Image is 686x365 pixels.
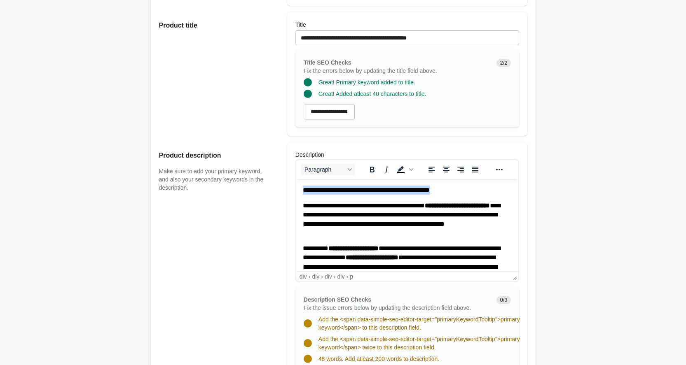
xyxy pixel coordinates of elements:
[304,296,371,303] span: Description SEO Checks
[304,304,490,312] p: Fix the issue errors below by updating the description field above.
[468,164,482,175] button: Justify
[318,336,520,351] span: Add the <span data-simple-seo-editor-target="primaryKeywordTooltip">primary keyword</span> twice ...
[318,91,426,97] span: Great! Added atleast 40 characters to title.
[318,356,439,362] span: 48 words. Add atleast 200 words to description.
[295,21,306,29] label: Title
[159,167,271,192] p: Make sure to add your primary keyword, and also your secondary keywords in the description.
[365,164,379,175] button: Bold
[318,79,415,86] span: Great! Primary keyword added to title.
[439,164,453,175] button: Align center
[7,7,215,336] body: Rich Text Area. Press ALT-0 for help.
[350,273,353,280] div: p
[394,164,414,175] div: Background color
[454,164,468,175] button: Align right
[321,273,323,280] div: ›
[304,67,490,75] p: Fix the errors below by updating the title field above.
[379,164,393,175] button: Italic
[159,151,271,160] h2: Product description
[304,59,351,66] span: Title SEO Checks
[346,273,348,280] div: ›
[496,296,510,304] span: 0/3
[510,272,518,281] div: Press the Up and Down arrow keys to resize the editor.
[337,273,345,280] div: div
[296,179,518,271] iframe: Rich Text Area
[159,21,271,30] h2: Product title
[300,273,307,280] div: div
[309,273,311,280] div: ›
[496,59,510,67] span: 2/2
[301,164,355,175] button: Blocks
[312,273,319,280] div: div
[334,273,336,280] div: ›
[304,166,345,173] span: Paragraph
[492,164,506,175] button: Reveal or hide additional toolbar items
[325,273,332,280] div: div
[425,164,439,175] button: Align left
[318,316,520,331] span: Add the <span data-simple-seo-editor-target="primaryKeywordTooltip">primary keyword</span> to thi...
